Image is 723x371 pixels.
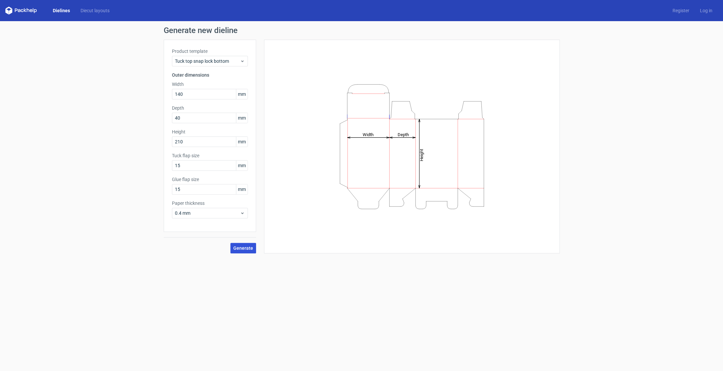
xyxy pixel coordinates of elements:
[236,184,247,194] span: mm
[397,132,409,137] tspan: Depth
[172,72,248,78] h3: Outer dimensions
[175,210,240,216] span: 0.4 mm
[164,26,560,34] h1: Generate new dieline
[695,7,718,14] a: Log in
[172,129,248,135] label: Height
[236,137,247,147] span: mm
[172,48,248,55] label: Product template
[236,89,247,99] span: mm
[172,152,248,159] label: Tuck flap size
[48,7,75,14] a: Dielines
[172,81,248,88] label: Width
[236,113,247,123] span: mm
[172,176,248,183] label: Glue flap size
[175,58,240,64] span: Tuck top snap lock bottom
[362,132,373,137] tspan: Width
[172,105,248,111] label: Depth
[236,161,247,170] span: mm
[172,200,248,206] label: Paper thickness
[230,243,256,253] button: Generate
[75,7,115,14] a: Diecut layouts
[419,149,424,161] tspan: Height
[233,246,253,250] span: Generate
[667,7,695,14] a: Register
